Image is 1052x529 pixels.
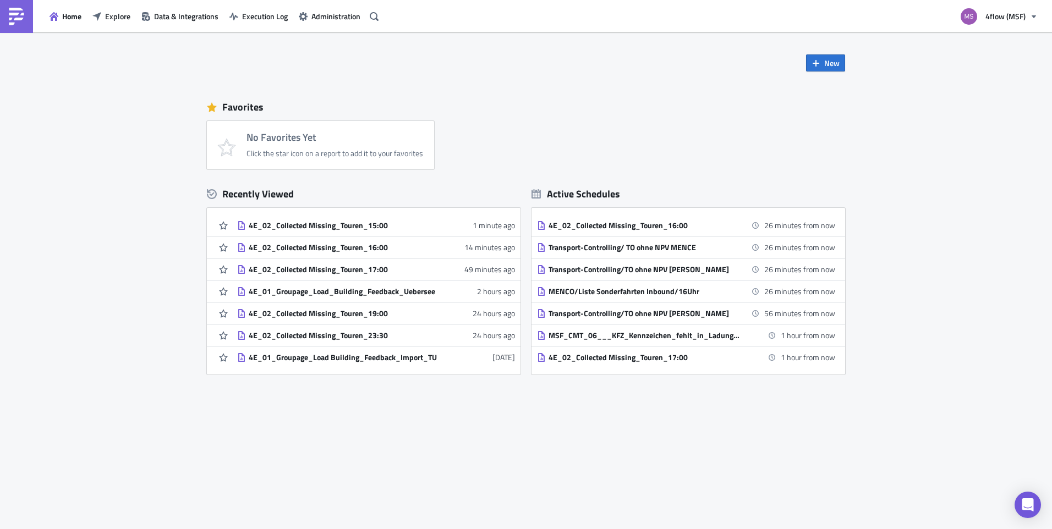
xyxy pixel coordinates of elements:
a: 4E_01_Groupage_Load Building_Feedback_Import_TU[DATE] [237,346,515,368]
div: Recently Viewed [207,186,520,202]
div: 4E_02_Collected Missing_Touren_17:00 [249,264,441,274]
a: Transport-Controlling/TO ohne NPV [PERSON_NAME]26 minutes from now [537,258,835,280]
a: MSF_CMT_06___KFZ_Kennzeichen_fehlt_in_Ladung_neu_17:001 hour from now [537,324,835,346]
time: 2025-09-30T13:47:45Z [473,307,515,319]
button: Execution Log [224,8,293,25]
time: 2025-10-01 16:00 [764,285,835,297]
a: 4E_02_Collected Missing_Touren_17:001 hour from now [537,346,835,368]
div: MENCO/Liste Sonderfahrten Inbound/16Uhr [549,286,741,296]
time: 2025-10-01 16:00 [764,241,835,253]
button: Data & Integrations [136,8,224,25]
h4: No Favorites Yet [246,132,423,143]
time: 2025-10-01 16:00 [764,263,835,275]
time: 2025-10-01T13:32:21Z [473,219,515,231]
a: 4E_02_Collected Missing_Touren_17:0049 minutes ago [237,258,515,280]
span: Home [62,10,81,22]
img: Avatar [960,7,978,26]
time: 2025-10-01 17:00 [781,329,835,341]
a: Transport-Controlling/ TO ohne NPV MENCE26 minutes from now [537,236,835,258]
span: Execution Log [242,10,288,22]
div: 4E_02_Collected Missing_Touren_23:30 [249,330,441,340]
div: 4E_01_Groupage_Load Building_Feedback_Import_TU [249,352,441,362]
div: Transport-Controlling/TO ohne NPV [PERSON_NAME] [549,264,741,274]
a: MENCO/Liste Sonderfahrten Inbound/16Uhr26 minutes from now [537,280,835,302]
div: Open Intercom Messenger [1015,492,1041,518]
div: 4E_02_Collected Missing_Touren_17:00 [549,352,741,362]
time: 2025-10-01T13:19:19Z [464,241,515,253]
a: 4E_02_Collected Missing_Touren_16:0026 minutes from now [537,214,835,236]
div: MSF_CMT_06___KFZ_Kennzeichen_fehlt_in_Ladung_neu_17:00 [549,330,741,340]
time: 2025-10-01 16:30 [764,307,835,319]
a: 4E_02_Collected Missing_Touren_15:001 minute ago [237,214,515,236]
div: 4E_01_Groupage_Load_Building_Feedback_Uebersee [249,286,441,296]
time: 2025-09-30T13:47:01Z [473,329,515,341]
a: 4E_02_Collected Missing_Touren_19:0024 hours ago [237,302,515,324]
div: Favorites [207,99,845,115]
span: Administration [311,10,360,22]
span: 4flow (MSF) [985,10,1026,22]
button: Administration [293,8,366,25]
div: 4E_02_Collected Missing_Touren_19:00 [249,308,441,318]
div: Transport-Controlling/TO ohne NPV [PERSON_NAME] [549,308,741,318]
div: Transport-Controlling/ TO ohne NPV MENCE [549,243,741,252]
a: Transport-Controlling/TO ohne NPV [PERSON_NAME]56 minutes from now [537,302,835,324]
time: 2025-09-30T11:38:52Z [492,351,515,363]
span: New [824,57,840,69]
span: Data & Integrations [154,10,218,22]
img: PushMetrics [8,8,25,25]
div: 4E_02_Collected Missing_Touren_16:00 [549,221,741,230]
div: 4E_02_Collected Missing_Touren_16:00 [249,243,441,252]
a: 4E_01_Groupage_Load_Building_Feedback_Uebersee2 hours ago [237,280,515,302]
a: 4E_02_Collected Missing_Touren_23:3024 hours ago [237,324,515,346]
time: 2025-10-01T12:44:29Z [464,263,515,275]
time: 2025-10-01 17:00 [781,351,835,363]
button: New [806,54,845,71]
time: 2025-10-01 16:00 [764,219,835,231]
a: 4E_02_Collected Missing_Touren_16:0014 minutes ago [237,236,515,258]
button: Home [44,8,87,25]
div: Active Schedules [532,188,620,200]
time: 2025-10-01T11:53:22Z [477,285,515,297]
button: Explore [87,8,136,25]
div: 4E_02_Collected Missing_Touren_15:00 [249,221,441,230]
button: 4flow (MSF) [954,4,1044,29]
div: Click the star icon on a report to add it to your favorites [246,148,423,158]
span: Explore [105,10,130,22]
